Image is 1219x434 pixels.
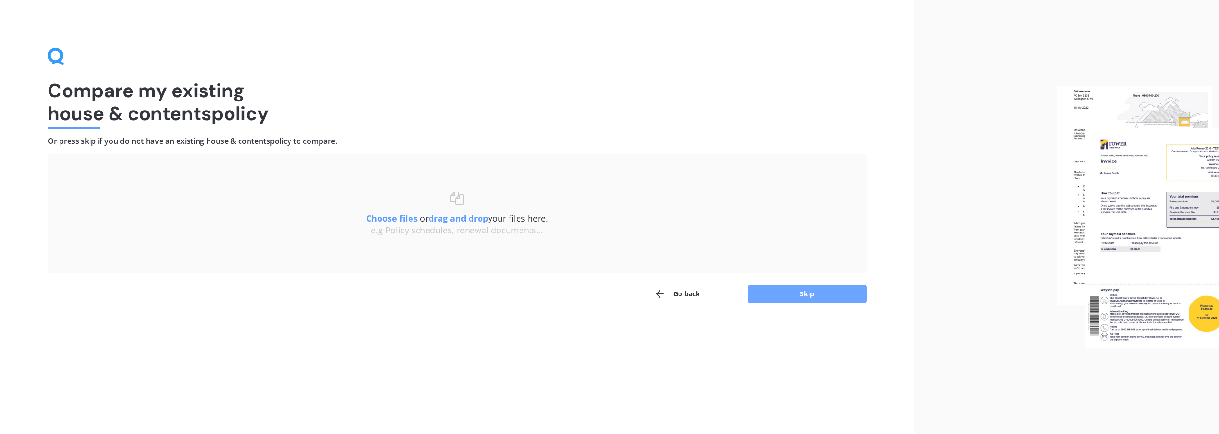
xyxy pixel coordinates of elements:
b: drag and drop [429,212,488,224]
span: or your files here. [366,212,548,224]
button: Skip [748,285,867,303]
div: e.g Policy schedules, renewal documents... [67,225,848,236]
h1: Compare my existing house & contents policy [48,79,867,125]
h4: Or press skip if you do not have an existing house & contents policy to compare. [48,136,867,146]
img: files.webp [1057,86,1219,348]
u: Choose files [366,212,418,224]
button: Go back [654,284,700,303]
